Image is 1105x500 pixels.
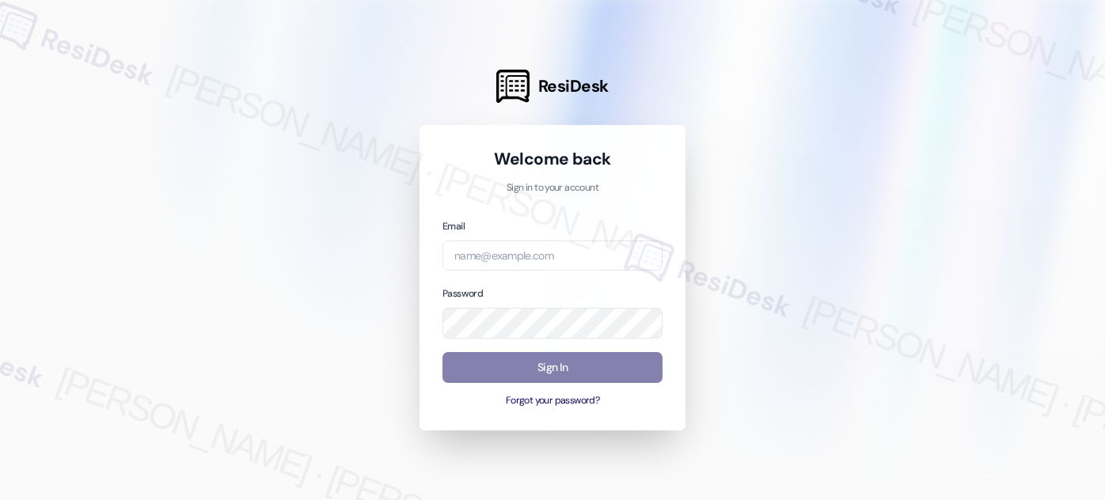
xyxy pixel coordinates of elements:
[538,75,609,97] span: ResiDesk
[442,181,663,195] p: Sign in to your account
[496,70,530,103] img: ResiDesk Logo
[442,352,663,383] button: Sign In
[442,394,663,408] button: Forgot your password?
[442,220,465,233] label: Email
[442,148,663,170] h1: Welcome back
[442,241,663,271] input: name@example.com
[442,287,483,300] label: Password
